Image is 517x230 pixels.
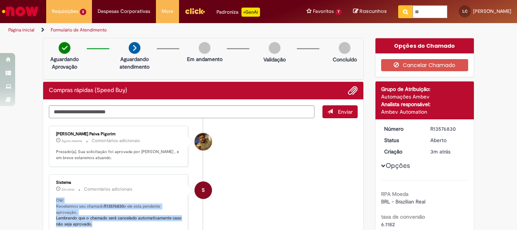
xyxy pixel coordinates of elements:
[80,9,86,15] span: 2
[381,191,408,197] b: RPA Moeda
[199,42,210,54] img: img-circle-grey.png
[339,42,350,54] img: img-circle-grey.png
[381,213,425,220] b: taxa de conversão
[6,23,339,37] ul: Trilhas de página
[195,133,212,150] div: Murilo Henrique Dias Paiva Pigorim
[195,181,212,199] div: System
[378,136,425,144] dt: Status
[49,87,127,94] h2: Compras rápidas (Speed Buy) Histórico de tíquete
[1,4,40,19] img: ServiceNow
[62,139,82,143] span: Agora mesmo
[333,56,357,63] p: Concluído
[62,187,75,192] span: 2m atrás
[56,180,182,185] div: Sistema
[473,8,511,14] span: [PERSON_NAME]
[381,198,425,205] span: BRL - Brazilian Real
[381,221,395,228] span: 6.1182
[398,5,413,18] button: Pesquisar
[381,93,469,100] div: Automações Ambev
[322,105,358,118] button: Enviar
[263,56,286,63] p: Validação
[241,8,260,17] p: +GenAi
[430,125,466,133] div: R13576830
[162,8,173,15] span: More
[129,42,140,54] img: arrow-next.png
[462,9,467,14] span: LC
[269,42,280,54] img: img-circle-grey.png
[185,5,205,17] img: click_logo_yellow_360x200.png
[375,38,474,53] div: Opções do Chamado
[56,215,183,227] b: Lembrando que o chamado será cancelado automaticamente caso não seja aprovado.
[56,149,182,161] p: Prezado(a), Sua solicitação foi aprovada por [PERSON_NAME] , e em breve estaremos atuando.
[187,55,223,63] p: Em andamento
[430,148,466,155] div: 29/09/2025 13:25:11
[335,9,342,15] span: 7
[59,42,70,54] img: check-circle-green.png
[62,139,82,143] time: 29/09/2025 13:27:20
[62,187,75,192] time: 29/09/2025 13:25:23
[216,8,260,17] div: Padroniza
[430,136,466,144] div: Aberto
[348,86,358,95] button: Adicionar anexos
[84,186,132,192] small: Comentários adicionais
[313,8,334,15] span: Favoritos
[338,108,353,115] span: Enviar
[8,27,34,33] a: Página inicial
[56,197,182,227] p: Olá! Recebemos seu chamado e ele esta pendente aprovação.
[98,8,150,15] span: Despesas Corporativas
[381,59,469,71] button: Cancelar Chamado
[46,55,83,70] p: Aguardando Aprovação
[381,85,469,93] div: Grupo de Atribuição:
[52,8,78,15] span: Requisições
[381,108,469,116] div: Ambev Automation
[378,148,425,155] dt: Criação
[116,55,153,70] p: Aguardando atendimento
[378,125,425,133] dt: Número
[202,181,205,199] span: S
[104,203,124,209] b: R13576830
[430,148,450,155] time: 29/09/2025 13:25:11
[49,105,315,118] textarea: Digite sua mensagem aqui...
[51,27,107,33] a: Formulário de Atendimento
[381,100,469,108] div: Analista responsável:
[353,8,387,15] a: Rascunhos
[360,8,387,15] span: Rascunhos
[430,148,450,155] span: 3m atrás
[56,132,182,136] div: [PERSON_NAME] Paiva Pigorim
[92,138,140,144] small: Comentários adicionais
